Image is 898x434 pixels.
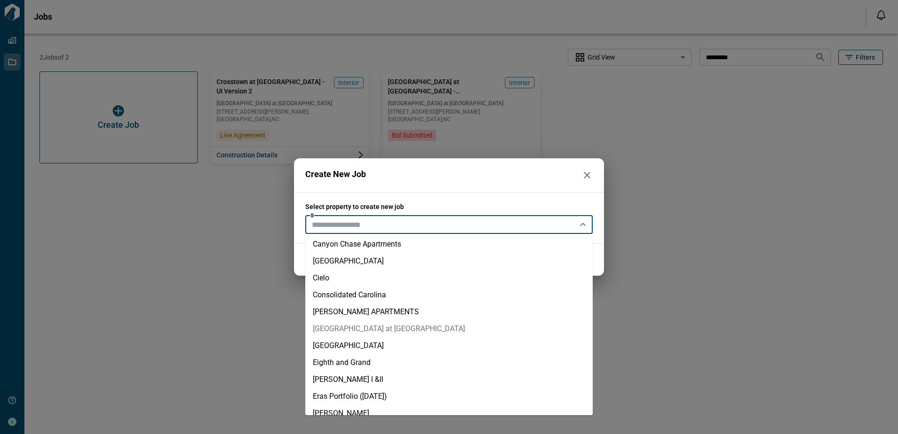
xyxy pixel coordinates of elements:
[305,388,593,405] li: Eras Portfolio ([DATE])
[305,405,593,422] li: [PERSON_NAME]
[305,287,593,303] li: Consolidated Carolina
[305,170,366,181] span: Create New Job
[305,236,593,253] li: Canyon Chase Apartments
[305,270,593,287] li: Cielo
[305,303,593,320] li: [PERSON_NAME] APARTMENTS
[305,253,593,270] li: [GEOGRAPHIC_DATA]
[305,337,593,354] li: [GEOGRAPHIC_DATA]
[305,202,593,211] span: Select property to create new job
[305,371,593,388] li: [PERSON_NAME] I &II
[305,354,593,371] li: Eighth and Grand
[305,320,593,337] li: [GEOGRAPHIC_DATA] at [GEOGRAPHIC_DATA]
[576,218,589,231] button: Close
